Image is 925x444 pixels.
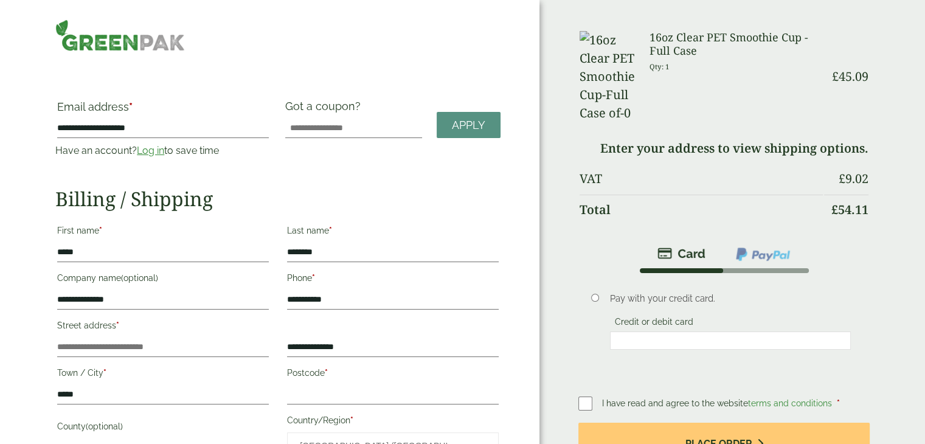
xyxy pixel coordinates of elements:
span: (optional) [86,421,123,431]
p: Pay with your credit card. [610,292,851,305]
label: Company name [57,269,269,290]
a: Apply [437,112,501,138]
span: £ [832,68,839,85]
iframe: Secure card payment input frame [614,335,847,346]
img: stripe.png [657,246,705,261]
img: GreenPak Supplies [55,19,184,51]
th: Total [580,195,823,224]
img: ppcp-gateway.png [735,246,791,262]
abbr: required [103,368,106,378]
label: Street address [57,317,269,338]
bdi: 9.02 [839,170,868,187]
label: Town / City [57,364,269,385]
label: Postcode [287,364,499,385]
label: Country/Region [287,412,499,432]
a: terms and conditions [748,398,832,408]
span: £ [831,201,838,218]
span: (optional) [121,273,158,283]
abbr: required [329,226,332,235]
h3: 16oz Clear PET Smoothie Cup - Full Case [650,31,823,57]
td: Enter your address to view shipping options. [580,134,868,163]
a: Log in [137,145,164,156]
abbr: required [837,398,840,408]
th: VAT [580,164,823,193]
bdi: 54.11 [831,201,868,218]
small: Qty: 1 [650,62,670,71]
img: 16oz Clear PET Smoothie Cup-Full Case of-0 [580,31,635,122]
label: Credit or debit card [610,317,698,330]
abbr: required [350,415,353,425]
label: Phone [287,269,499,290]
label: Last name [287,222,499,243]
span: I have read and agree to the website [602,398,834,408]
abbr: required [129,100,133,113]
label: County [57,418,269,439]
label: Email address [57,102,269,119]
label: First name [57,222,269,243]
abbr: required [99,226,102,235]
p: Have an account? to save time [55,144,271,158]
span: £ [839,170,845,187]
abbr: required [312,273,315,283]
abbr: required [116,321,119,330]
abbr: required [325,368,328,378]
label: Got a coupon? [285,100,365,119]
bdi: 45.09 [832,68,868,85]
h2: Billing / Shipping [55,187,501,210]
span: Apply [452,119,485,132]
